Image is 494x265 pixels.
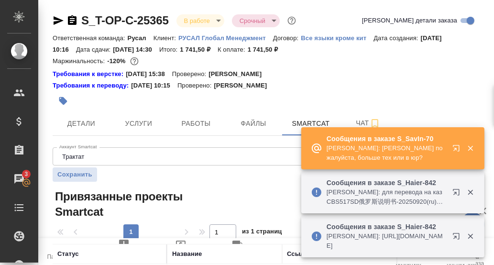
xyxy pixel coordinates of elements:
p: [PERSON_NAME]: [PERSON_NAME] пожалуйста, больше тех или в юр? [327,144,446,163]
button: Открыть в новой вкладке [447,227,470,250]
p: [PERSON_NAME] [214,81,274,90]
button: 3195.00 RUB; [128,55,141,67]
p: [DATE] 15:38 [126,69,172,79]
div: Нажми, чтобы открыть папку с инструкцией [53,81,131,90]
span: Детали [58,118,104,130]
p: Проверено: [172,69,209,79]
span: Сохранить [57,170,92,179]
a: РУСАЛ Глобал Менеджмент [178,33,273,42]
p: [DATE] 10:15 [131,81,177,90]
button: Доп статусы указывают на важность/срочность заказа [285,14,298,27]
p: Русал [128,34,154,42]
div: Ссылка на Smartcat [287,249,349,259]
span: Папка на Drive [47,254,87,260]
span: Smartcat [288,118,334,130]
p: Маржинальность: [53,57,107,65]
p: Дата сдачи: [76,46,113,53]
p: -120% [107,57,128,65]
span: Работы [173,118,219,130]
p: Клиент: [154,34,178,42]
span: из 1 страниц [242,226,282,240]
p: [PERSON_NAME]: для перевода на каз CBS517SD俄罗斯说明书-20250920(ru)_на каз.idml [327,188,446,207]
a: S_T-OP-C-25365 [81,14,169,27]
p: Сообщения в заказе S_Haier-842 [327,222,446,232]
a: 3 [2,167,36,191]
p: Договор: [273,34,301,42]
span: Привязанные проекты Smartcat [53,189,196,220]
button: В работе [181,17,213,25]
button: Открыть в новой вкладке [447,183,470,206]
span: Услуги [116,118,162,130]
button: Папка на Drive [38,238,95,265]
p: К оплате: [218,46,248,53]
p: Сообщения в заказе S_SavIn-70 [327,134,446,144]
button: Скопировать ссылку [66,15,78,26]
span: Файлы [231,118,276,130]
button: Закрыть [461,188,480,197]
button: Создать счет на предоплату [152,238,209,265]
button: Открыть в новой вкладке [447,139,470,162]
a: Требования к верстке: [53,69,126,79]
a: Все языки кроме кит [301,33,373,42]
div: Название [172,249,202,259]
button: Закрыть [461,232,480,241]
button: Добавить Todo [266,238,323,265]
div: Нажми, чтобы открыть папку с инструкцией [53,69,126,79]
button: Добавить тэг [53,90,74,111]
button: Заявка на доставку [209,238,266,265]
p: [DATE] 14:30 [113,46,159,53]
button: Создать рекламацию [95,238,152,265]
p: Итого: [159,46,180,53]
button: Скопировать ссылку для ЯМессенджера [53,15,64,26]
span: [PERSON_NAME] детали заказа [362,16,457,25]
p: Ответственная команда: [53,34,128,42]
p: Сообщения в заказе S_Haier-842 [327,178,446,188]
div: Трактат [53,147,325,166]
p: [PERSON_NAME] [209,69,269,79]
p: Дата создания: [373,34,420,42]
p: Все языки кроме кит [301,34,373,42]
p: РУСАЛ Глобал Менеджмент [178,34,273,42]
button: Трактат [59,153,87,161]
p: 1 741,50 ₽ [180,46,218,53]
button: Срочный [237,17,268,25]
span: 3 [19,169,33,179]
button: Сохранить [53,167,97,182]
div: В работе [232,14,280,27]
div: Статус [57,249,79,259]
p: 1 741,50 ₽ [248,46,285,53]
p: [PERSON_NAME]: [URL][DOMAIN_NAME] [327,232,446,251]
div: В работе [176,14,224,27]
button: Закрыть [461,144,480,153]
p: Проверено: [177,81,214,90]
a: Требования к переводу: [53,81,131,90]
